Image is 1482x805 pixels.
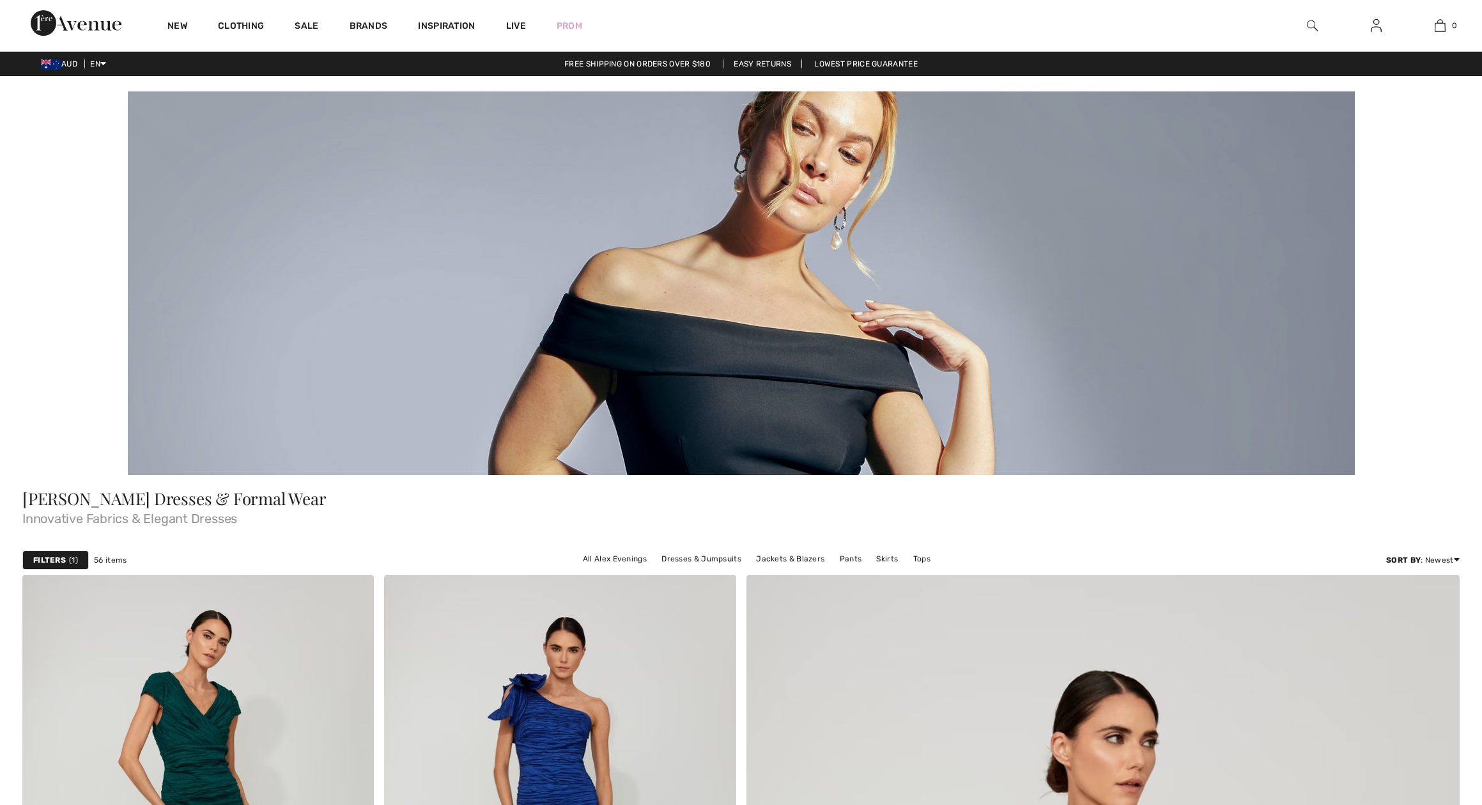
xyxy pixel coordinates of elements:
span: 0 [1452,20,1457,31]
img: search the website [1307,18,1318,33]
img: Alex Evenings Dresses & Formal Wear [128,91,1355,475]
a: Pants [833,551,868,567]
a: Clothing [218,20,264,34]
div: : Newest [1386,554,1460,566]
a: Jackets & Blazers [750,551,831,567]
a: Skirts [870,551,904,567]
a: Prom [557,19,582,33]
a: Live [506,19,526,33]
a: Tops [907,551,937,567]
a: Dresses & Jumpsuits [655,551,748,567]
span: AUD [41,59,82,68]
img: My Info [1371,18,1382,33]
a: Free shipping on orders over $180 [554,59,721,68]
img: 1ère Avenue [31,10,121,36]
span: [PERSON_NAME] Dresses & Formal Wear [22,487,326,510]
span: 56 items [94,554,127,566]
img: My Bag [1435,18,1446,33]
img: Australian Dollar [41,59,61,70]
a: All Alex Evenings [576,551,653,567]
a: Lowest Price Guarantee [804,59,928,68]
span: EN [90,59,106,68]
a: Sale [295,20,318,34]
a: Easy Returns [723,59,802,68]
a: 0 [1409,18,1471,33]
a: Brands [350,20,388,34]
span: 1 [69,554,78,566]
a: Sign In [1361,18,1392,34]
span: Inspiration [418,20,475,34]
strong: Filters [33,554,66,566]
a: New [167,20,187,34]
span: Innovative Fabrics & Elegant Dresses [22,507,1460,525]
strong: Sort By [1386,556,1421,565]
